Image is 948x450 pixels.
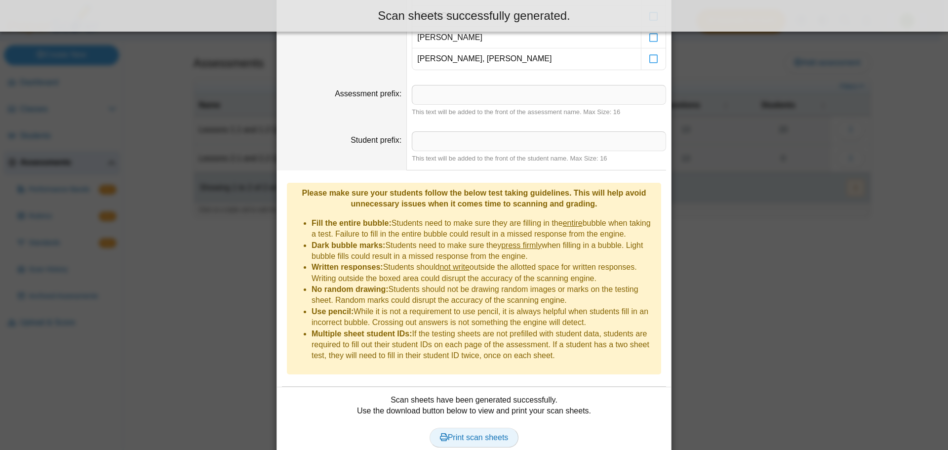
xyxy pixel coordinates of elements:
[351,136,401,144] label: Student prefix
[430,428,519,448] a: Print scan sheets
[312,241,385,249] b: Dark bubble marks:
[312,285,389,293] b: No random drawing:
[312,328,656,362] li: If the testing sheets are not prefilled with student data, students are required to fill out thei...
[412,154,666,163] div: This text will be added to the front of the student name. Max Size: 16
[412,48,641,69] td: [PERSON_NAME], [PERSON_NAME]
[439,263,469,271] u: not write
[312,240,656,262] li: Students need to make sure they when filling in a bubble. Light bubble fills could result in a mi...
[302,189,646,208] b: Please make sure your students follow the below test taking guidelines. This will help avoid unne...
[440,433,509,442] span: Print scan sheets
[7,7,941,24] div: Scan sheets successfully generated.
[312,306,656,328] li: While it is not a requirement to use pencil, it is always helpful when students fill in an incorr...
[563,219,583,227] u: entire
[412,27,641,48] td: [PERSON_NAME]
[312,263,383,271] b: Written responses:
[312,329,412,338] b: Multiple sheet student IDs:
[501,241,542,249] u: press firmly
[312,262,656,284] li: Students should outside the allotted space for written responses. Writing outside the boxed area ...
[312,284,656,306] li: Students should not be drawing random images or marks on the testing sheet. Random marks could di...
[312,219,392,227] b: Fill the entire bubble:
[312,218,656,240] li: Students need to make sure they are filling in the bubble when taking a test. Failure to fill in ...
[312,307,354,316] b: Use pencil:
[335,89,401,98] label: Assessment prefix
[412,108,666,117] div: This text will be added to the front of the assessment name. Max Size: 16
